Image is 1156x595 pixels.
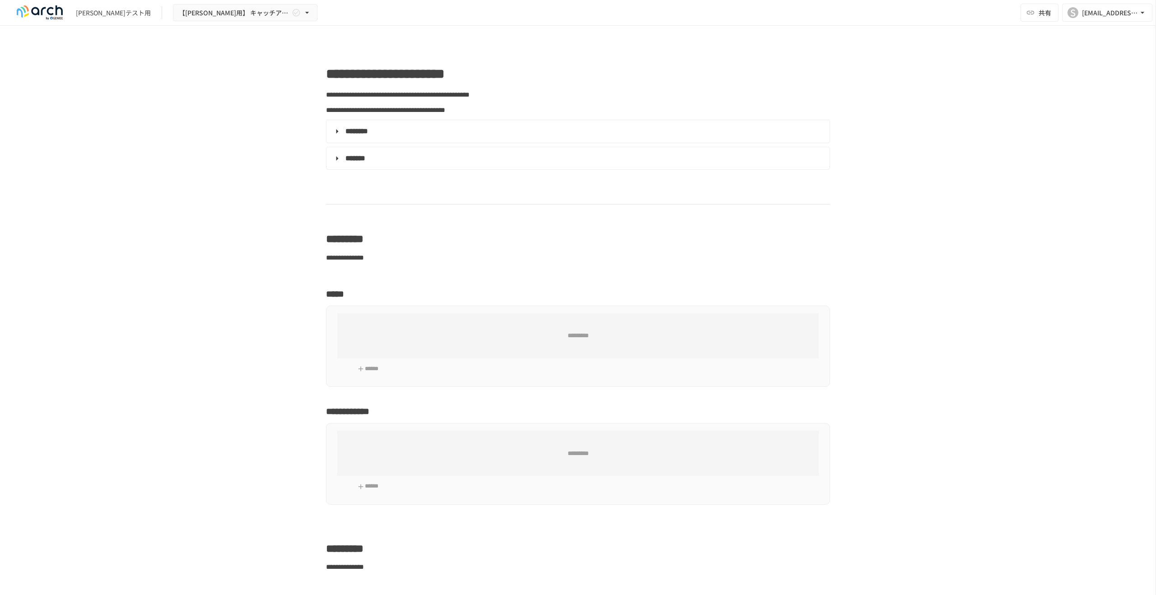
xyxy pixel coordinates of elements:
button: S[EMAIL_ADDRESS][PERSON_NAME][DOMAIN_NAME] [1062,4,1152,22]
span: 【[PERSON_NAME]用】 キャッチアップ [179,7,290,19]
div: [EMAIL_ADDRESS][PERSON_NAME][DOMAIN_NAME] [1082,7,1138,19]
div: S [1067,7,1078,18]
img: logo-default@2x-9cf2c760.svg [11,5,69,20]
div: [PERSON_NAME]テスト用 [76,8,151,18]
span: 共有 [1039,8,1051,18]
button: 共有 [1021,4,1058,22]
button: 【[PERSON_NAME]用】 キャッチアップ [173,4,317,22]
